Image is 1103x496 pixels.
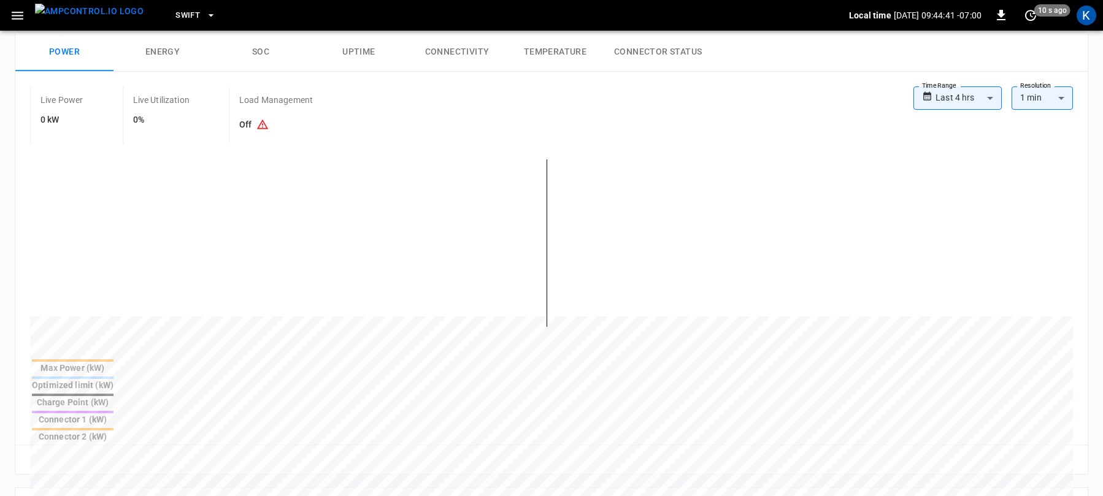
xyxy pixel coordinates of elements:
button: set refresh interval [1021,6,1040,25]
button: Connectivity [408,32,506,72]
button: SOC [212,32,310,72]
h6: Off [239,113,313,137]
label: Resolution [1020,81,1051,91]
div: 1 min [1012,86,1073,110]
h6: 0% [133,113,190,127]
button: Power [15,32,113,72]
p: Local time [849,9,891,21]
div: profile-icon [1077,6,1096,25]
button: Temperature [506,32,604,72]
span: 10 s ago [1034,4,1070,17]
button: Uptime [310,32,408,72]
p: Live Power [40,94,83,106]
button: Connector Status [604,32,712,72]
h6: 0 kW [40,113,83,127]
label: Time Range [922,81,956,91]
p: [DATE] 09:44:41 -07:00 [894,9,982,21]
button: Energy [113,32,212,72]
button: Existing capacity schedules won’t take effect because Load Management is turned off. To activate ... [252,113,274,137]
p: Live Utilization [133,94,190,106]
span: Swift [175,9,200,23]
div: Last 4 hrs [936,86,1002,110]
img: ampcontrol.io logo [35,4,144,19]
button: Swift [171,4,221,28]
p: Load Management [239,94,313,106]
